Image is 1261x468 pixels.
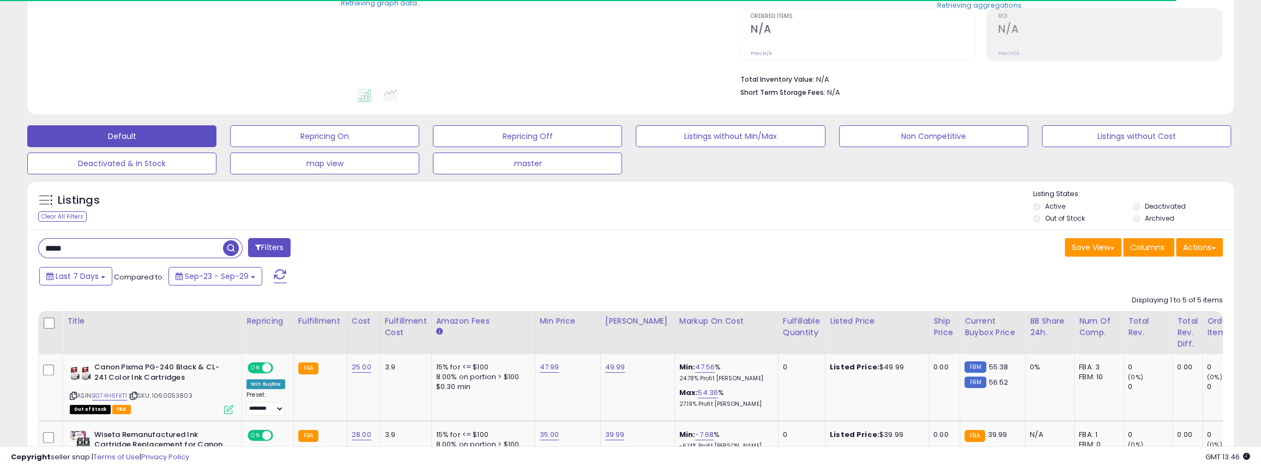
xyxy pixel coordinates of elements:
h5: Listings [58,193,100,208]
div: Cost [352,315,376,327]
button: Last 7 Days [39,267,112,285]
a: Privacy Policy [141,452,189,462]
div: $39.99 [830,430,920,440]
span: All listings that are currently out of stock and unavailable for purchase on Amazon [70,405,111,414]
a: Terms of Use [93,452,140,462]
div: Markup on Cost [679,315,774,327]
span: OFF [271,430,289,440]
span: 39.99 [988,429,1007,440]
div: 15% for <= $100 [436,430,527,440]
small: Amazon Fees. [436,327,443,337]
div: 0.00 [1177,362,1194,372]
b: Listed Price: [830,362,879,372]
button: Save View [1065,238,1121,257]
a: B074H6FKT1 [92,391,127,400]
b: Min: [679,429,696,440]
div: 0 [1207,362,1251,372]
div: Win BuyBox [246,379,285,389]
div: Amazon Fees [436,315,530,327]
div: N/A [1030,430,1066,440]
a: 49.99 [605,362,625,373]
a: 54.36 [698,387,718,398]
div: Fulfillable Quantity [783,315,820,338]
div: BB Share 24h. [1030,315,1070,338]
a: 35.00 [540,429,559,440]
b: Min: [679,362,696,372]
div: % [679,388,770,408]
div: 0 [1207,382,1251,392]
a: -7.68 [695,429,714,440]
b: Canon Pixma PG-240 Black & CL-241 Color Ink Cartridges [94,362,227,385]
div: % [679,430,770,450]
span: 56.52 [989,377,1009,387]
label: Out of Stock [1045,214,1085,223]
img: 516jFQvI0gL._SL40_.jpg [70,430,92,452]
button: Columns [1123,238,1174,257]
div: FBA: 1 [1079,430,1115,440]
button: Deactivated & In Stock [27,153,216,174]
div: Current Buybox Price [964,315,1021,338]
div: Listed Price [830,315,924,327]
p: Listing States: [1033,189,1234,199]
div: 0.00 [1177,430,1194,440]
b: Max: [679,387,698,398]
div: ASIN: [70,362,233,413]
button: Repricing Off [433,125,622,147]
div: 8.00% on portion > $100 [436,372,527,382]
div: 0.00 [933,430,951,440]
small: FBM [964,376,986,388]
button: Actions [1176,238,1223,257]
img: 51I6Mco2vdL._SL40_.jpg [70,362,92,384]
div: 0 [1207,430,1251,440]
span: | SKU: 1060053803 [129,391,192,400]
div: Ordered Items [1207,315,1247,338]
p: 27.19% Profit [PERSON_NAME] [679,400,770,408]
button: map view [230,153,419,174]
div: $0.30 min [436,382,527,392]
span: FBA [112,405,131,414]
div: 3.9 [385,362,423,372]
div: % [679,362,770,382]
p: 24.78% Profit [PERSON_NAME] [679,375,770,382]
button: master [433,153,622,174]
a: 39.99 [605,429,625,440]
span: ON [249,363,262,373]
div: 0% [1030,362,1066,372]
div: FBM: 10 [1079,372,1115,382]
div: 0 [783,362,817,372]
div: Num of Comp. [1079,315,1119,338]
div: Ship Price [933,315,955,338]
strong: Copyright [11,452,51,462]
button: Repricing On [230,125,419,147]
div: Min Price [540,315,596,327]
span: Compared to: [114,272,164,282]
span: 2025-10-7 13:46 GMT [1205,452,1250,462]
div: Fulfillment Cost [385,315,427,338]
div: FBA: 3 [1079,362,1115,372]
span: OFF [271,363,289,373]
div: Repricing [246,315,289,327]
th: The percentage added to the cost of goods (COGS) that forms the calculator for Min & Max prices. [674,311,778,354]
label: Deactivated [1145,202,1186,211]
a: 47.56 [695,362,715,373]
div: 3.9 [385,430,423,440]
div: [PERSON_NAME] [605,315,670,327]
div: Total Rev. Diff. [1177,315,1198,350]
button: Default [27,125,216,147]
div: 0 [1128,382,1172,392]
a: 28.00 [352,429,371,440]
div: Clear All Filters [38,211,87,222]
a: 25.00 [352,362,371,373]
small: (0%) [1207,373,1222,381]
div: Preset: [246,391,285,416]
span: Columns [1130,242,1165,253]
small: (0%) [1128,373,1143,381]
div: 0.00 [933,362,951,372]
span: ON [249,430,262,440]
button: Sep-23 - Sep-29 [168,267,262,285]
div: Displaying 1 to 5 of 5 items [1132,295,1223,306]
div: $49.99 [830,362,920,372]
b: Listed Price: [830,429,879,440]
small: FBA [298,362,318,374]
div: 0 [1128,362,1172,372]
